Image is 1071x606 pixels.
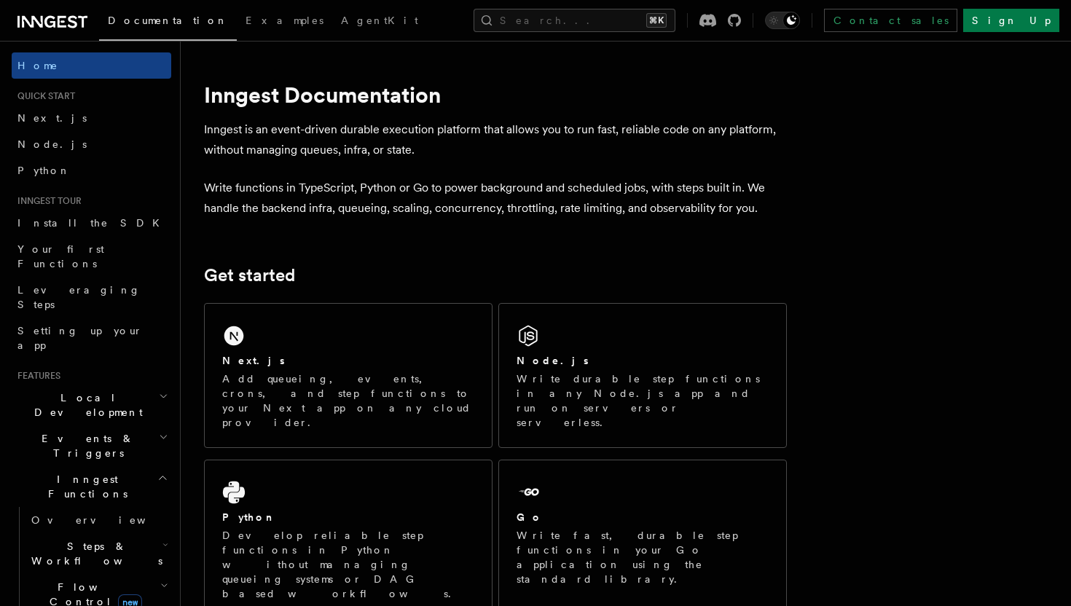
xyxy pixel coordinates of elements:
span: Node.js [17,138,87,150]
a: Documentation [99,4,237,41]
a: Python [12,157,171,184]
button: Steps & Workflows [25,533,171,574]
h2: Node.js [517,353,589,368]
h2: Next.js [222,353,285,368]
a: Setting up your app [12,318,171,358]
a: Sign Up [963,9,1059,32]
span: Local Development [12,390,159,420]
span: Steps & Workflows [25,539,162,568]
button: Local Development [12,385,171,425]
span: Home [17,58,58,73]
span: Install the SDK [17,217,168,229]
a: Next.jsAdd queueing, events, crons, and step functions to your Next app on any cloud provider. [204,303,493,448]
a: Next.js [12,105,171,131]
a: Node.jsWrite durable step functions in any Node.js app and run on servers or serverless. [498,303,787,448]
span: Inngest tour [12,195,82,207]
span: Examples [246,15,323,26]
span: Documentation [108,15,228,26]
p: Write durable step functions in any Node.js app and run on servers or serverless. [517,371,769,430]
span: Leveraging Steps [17,284,141,310]
span: Inngest Functions [12,472,157,501]
a: Get started [204,265,295,286]
span: AgentKit [341,15,418,26]
a: Overview [25,507,171,533]
h2: Go [517,510,543,524]
kbd: ⌘K [646,13,667,28]
a: Home [12,52,171,79]
span: Overview [31,514,181,526]
p: Write fast, durable step functions in your Go application using the standard library. [517,528,769,586]
a: AgentKit [332,4,427,39]
span: Python [17,165,71,176]
p: Inngest is an event-driven durable execution platform that allows you to run fast, reliable code ... [204,119,787,160]
a: Node.js [12,131,171,157]
span: Events & Triggers [12,431,159,460]
a: Contact sales [824,9,957,32]
button: Toggle dark mode [765,12,800,29]
span: Setting up your app [17,325,143,351]
a: Leveraging Steps [12,277,171,318]
span: Features [12,370,60,382]
button: Inngest Functions [12,466,171,507]
h1: Inngest Documentation [204,82,787,108]
p: Write functions in TypeScript, Python or Go to power background and scheduled jobs, with steps bu... [204,178,787,219]
span: Your first Functions [17,243,104,269]
span: Quick start [12,90,75,102]
a: Examples [237,4,332,39]
a: Install the SDK [12,210,171,236]
span: Next.js [17,112,87,124]
h2: Python [222,510,276,524]
a: Your first Functions [12,236,171,277]
p: Develop reliable step functions in Python without managing queueing systems or DAG based workflows. [222,528,474,601]
p: Add queueing, events, crons, and step functions to your Next app on any cloud provider. [222,371,474,430]
button: Search...⌘K [474,9,675,32]
button: Events & Triggers [12,425,171,466]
